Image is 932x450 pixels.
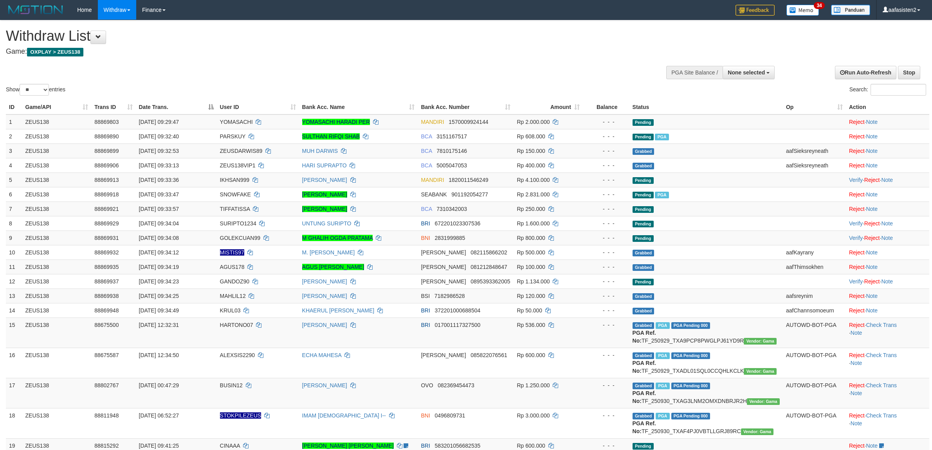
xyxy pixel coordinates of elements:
td: ZEUS138 [22,318,92,348]
td: ZEUS138 [22,216,92,230]
a: Note [881,278,893,285]
td: · [846,143,929,158]
a: Reject [864,177,880,183]
div: PGA Site Balance / [666,66,723,79]
span: Rp 400.000 [517,162,545,169]
a: Reject [849,293,865,299]
span: HARTONO07 [220,322,253,328]
a: [PERSON_NAME] [302,206,347,212]
span: [PERSON_NAME] [421,278,466,285]
a: Note [866,191,878,198]
span: 88869937 [94,278,119,285]
a: Reject [849,382,865,388]
a: ECHA MAHESA [302,352,341,358]
td: · [846,158,929,172]
td: · [846,114,929,129]
td: AUTOWD-BOT-PGA [783,348,846,378]
a: [PERSON_NAME] [302,322,347,328]
td: · [846,187,929,201]
span: KRUL03 [220,307,241,314]
td: · [846,129,929,143]
td: ZEUS138 [22,143,92,158]
td: · · [846,274,929,289]
td: 2 [6,129,22,143]
td: 3 [6,143,22,158]
span: Copy 3151167517 to clipboard [436,133,467,140]
a: Note [866,293,878,299]
div: - - - [586,132,626,140]
span: Copy 672201023307536 to clipboard [434,220,480,227]
a: Verify [849,235,863,241]
td: ZEUS138 [22,378,92,408]
div: - - - [586,381,626,389]
div: - - - [586,118,626,126]
span: [DATE] 09:29:47 [139,119,179,125]
span: Pending [633,206,654,213]
span: None selected [728,69,765,76]
div: - - - [586,220,626,227]
b: PGA Ref. No: [633,330,656,344]
img: Feedback.jpg [736,5,775,16]
a: Check Trans [866,352,897,358]
a: Reject [849,119,865,125]
span: Grabbed [633,308,654,314]
span: Rp 4.100.000 [517,177,550,183]
span: 88869899 [94,148,119,154]
a: Reject [864,220,880,227]
td: ZEUS138 [22,348,92,378]
span: 88869906 [94,162,119,169]
span: PGA Pending [671,352,710,359]
span: [PERSON_NAME] [421,249,466,256]
span: Rp 800.000 [517,235,545,241]
td: · · [846,348,929,378]
h1: Withdraw List [6,28,613,44]
td: AUTOWD-BOT-PGA [783,318,846,348]
span: Pending [633,235,654,242]
td: ZEUS138 [22,230,92,245]
span: GANDOZ90 [220,278,249,285]
div: - - - [586,249,626,256]
td: ZEUS138 [22,201,92,216]
span: [DATE] 09:34:19 [139,264,179,270]
a: Check Trans [866,382,897,388]
span: YOMASACHI [220,119,253,125]
span: Nama rekening ada tanda titik/strip, harap diedit [220,249,244,256]
span: TIFFATISSA [220,206,250,212]
span: Rp 1.134.000 [517,278,550,285]
a: Reject [849,162,865,169]
div: - - - [586,205,626,213]
td: 5 [6,172,22,187]
span: SNOWFAKE [220,191,251,198]
th: Status [629,100,783,114]
span: Grabbed [633,163,654,169]
td: aafKayrany [783,245,846,259]
th: User ID: activate to sort column ascending [217,100,299,114]
div: - - - [586,147,626,155]
span: Grabbed [633,148,654,155]
div: - - - [586,263,626,271]
span: Rp 600.000 [517,352,545,358]
span: MANDIRI [421,177,444,183]
td: · · [846,216,929,230]
a: Note [866,264,878,270]
td: 16 [6,348,22,378]
td: aafThimsokhen [783,259,846,274]
span: [DATE] 09:34:04 [139,220,179,227]
span: [DATE] 09:34:08 [139,235,179,241]
a: Reject [849,191,865,198]
a: Verify [849,177,863,183]
input: Search: [871,84,926,96]
a: Note [851,360,862,366]
b: PGA Ref. No: [633,360,656,374]
a: [PERSON_NAME] [302,177,347,183]
span: Pending [633,279,654,285]
td: aafChannsomoeurn [783,303,846,318]
a: [PERSON_NAME] [PERSON_NAME] [302,443,394,449]
a: KHAERUL [PERSON_NAME] [302,307,375,314]
span: [DATE] 09:32:40 [139,133,179,140]
a: Note [851,330,862,336]
a: Reject [849,443,865,449]
span: [DATE] 00:47:29 [139,382,179,388]
td: 13 [6,289,22,303]
span: [PERSON_NAME] [421,264,466,270]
